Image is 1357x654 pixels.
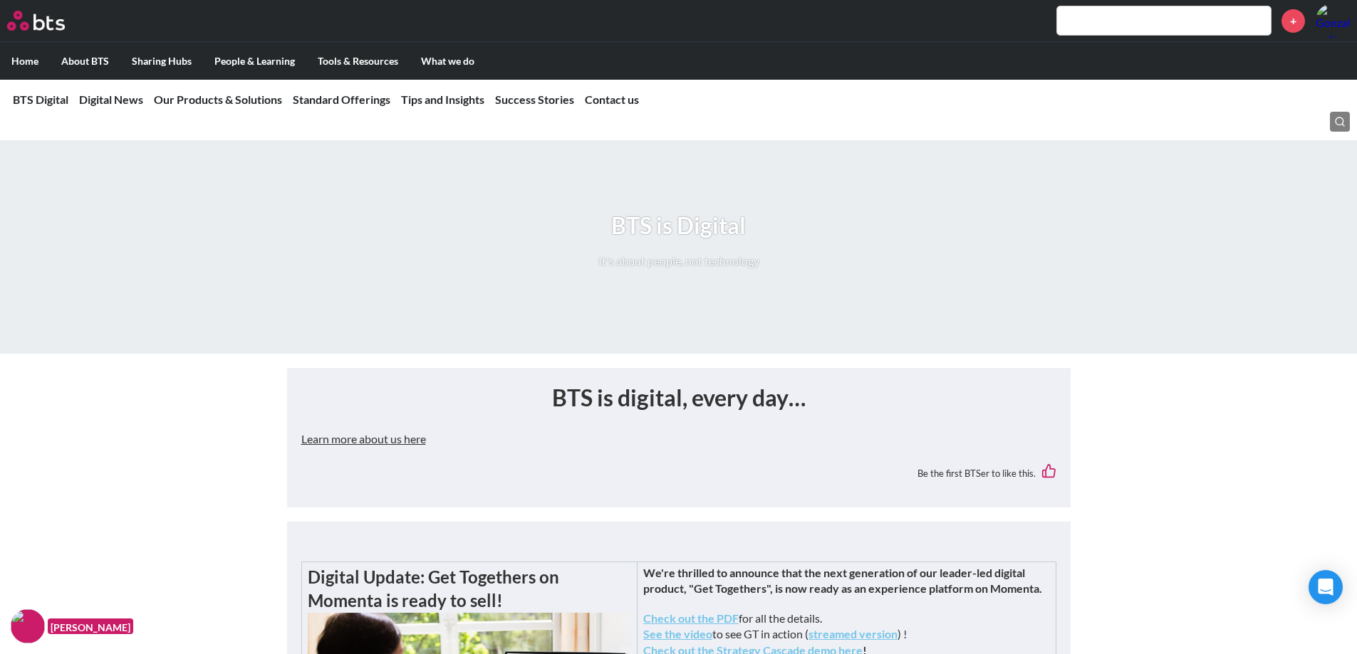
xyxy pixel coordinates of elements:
label: Sharing Hubs [120,43,203,80]
a: Our Products & Solutions [154,93,282,106]
figcaption: [PERSON_NAME] [48,618,133,635]
div: Open Intercom Messenger [1309,570,1343,604]
img: BTS Logo [7,11,65,31]
div: Be the first BTSer to like this. [301,453,1056,492]
strong: We're thrilled to announce that the next generation of our leader-led digital product, "Get Toget... [643,566,1042,595]
a: Standard Offerings [293,93,390,106]
label: What we do [410,43,486,80]
a: Tips and Insights [401,93,484,106]
a: + [1281,9,1305,33]
strong: Digital Update: Get Togethers on Momenta is ready to sell! [308,566,559,611]
a: See the video [643,627,712,640]
a: streamed version [809,627,898,640]
a: Check out the PDF [643,611,739,625]
a: Digital News [79,93,143,106]
h1: BTS is digital, every day… [301,382,1056,414]
img: F [11,609,45,643]
h1: BTS is Digital [598,210,759,242]
button: Learn more about us here [301,425,426,453]
label: About BTS [50,43,120,80]
a: Profile [1316,4,1350,38]
p: It's about people, not technology [598,253,759,269]
a: Success Stories [495,93,574,106]
img: Gonzalo Ortega [1316,4,1350,38]
label: People & Learning [203,43,306,80]
a: Go home [7,11,91,31]
a: BTS Digital [13,93,68,106]
a: Contact us [585,93,639,106]
label: Tools & Resources [306,43,410,80]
